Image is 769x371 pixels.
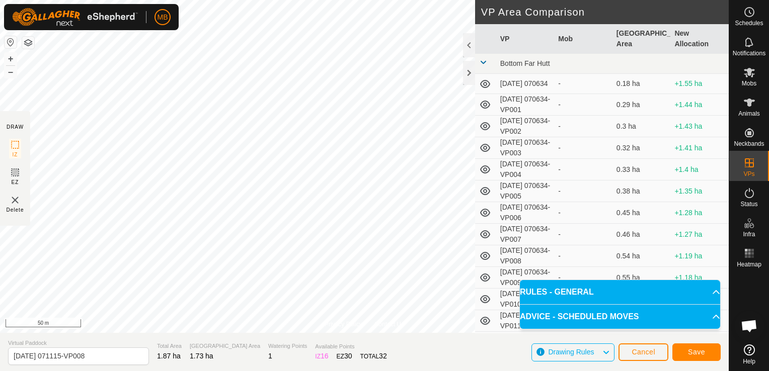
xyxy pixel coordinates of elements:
[734,311,764,341] div: Open chat
[500,59,550,67] span: Bottom Far Hutt
[743,358,755,364] span: Help
[520,286,594,298] span: RULES - GENERAL
[325,320,362,329] a: Privacy Policy
[5,66,17,78] button: –
[612,116,671,137] td: 0.3 ha
[670,267,729,289] td: +1.18 ha
[670,24,729,54] th: New Allocation
[7,206,24,214] span: Delete
[612,245,671,267] td: 0.54 ha
[558,121,608,132] div: -
[190,342,260,350] span: [GEOGRAPHIC_DATA] Area
[157,352,181,360] span: 1.87 ha
[743,171,754,177] span: VPs
[8,339,149,347] span: Virtual Paddock
[157,342,182,350] span: Total Area
[670,245,729,267] td: +1.19 ha
[558,251,608,261] div: -
[12,8,138,26] img: Gallagher Logo
[190,352,213,360] span: 1.73 ha
[742,80,756,86] span: Mobs
[612,267,671,289] td: 0.55 ha
[670,202,729,224] td: +1.28 ha
[670,137,729,159] td: +1.41 ha
[520,311,639,323] span: ADVICE - SCHEDULED MOVES
[733,50,765,56] span: Notifications
[496,332,555,353] td: [DATE] 070634-VP012
[496,24,555,54] th: VP
[670,332,729,353] td: +1.29 ha
[612,94,671,116] td: 0.29 ha
[612,24,671,54] th: [GEOGRAPHIC_DATA] Area
[337,351,352,361] div: EZ
[670,74,729,94] td: +1.55 ha
[520,305,720,329] p-accordion-header: ADVICE - SCHEDULED MOVES
[5,36,17,48] button: Reset Map
[743,231,755,237] span: Infra
[619,343,668,361] button: Cancel
[612,224,671,245] td: 0.46 ha
[496,180,555,202] td: [DATE] 070634-VP005
[729,340,769,368] a: Help
[612,159,671,180] td: 0.33 ha
[315,351,328,361] div: IZ
[612,332,671,353] td: 0.44 ha
[612,180,671,202] td: 0.38 ha
[548,348,594,356] span: Drawing Rules
[496,202,555,224] td: [DATE] 070634-VP006
[496,224,555,245] td: [DATE] 070634-VP007
[612,137,671,159] td: 0.32 ha
[738,111,760,117] span: Animals
[558,272,608,283] div: -
[268,342,307,350] span: Watering Points
[688,348,705,356] span: Save
[740,201,757,207] span: Status
[612,202,671,224] td: 0.45 ha
[158,12,168,23] span: MB
[520,280,720,304] p-accordion-header: RULES - GENERAL
[268,352,272,360] span: 1
[374,320,404,329] a: Contact Us
[7,123,24,131] div: DRAW
[9,194,21,206] img: VP
[360,351,387,361] div: TOTAL
[558,164,608,175] div: -
[670,224,729,245] td: +1.27 ha
[496,94,555,116] td: [DATE] 070634-VP001
[670,159,729,180] td: +1.4 ha
[558,208,608,218] div: -
[496,159,555,180] td: [DATE] 070634-VP004
[735,20,763,26] span: Schedules
[344,352,352,360] span: 30
[496,137,555,159] td: [DATE] 070634-VP003
[558,229,608,240] div: -
[481,6,729,18] h2: VP Area Comparison
[496,310,555,332] td: [DATE] 070634-VP011
[496,74,555,94] td: [DATE] 070634
[321,352,329,360] span: 16
[496,289,555,310] td: [DATE] 070634-VP010
[672,343,721,361] button: Save
[737,261,761,267] span: Heatmap
[496,267,555,289] td: [DATE] 070634-VP009
[734,141,764,147] span: Neckbands
[12,178,19,186] span: EZ
[13,151,18,158] span: IZ
[558,78,608,89] div: -
[670,180,729,202] td: +1.35 ha
[670,116,729,137] td: +1.43 ha
[554,24,612,54] th: Mob
[558,143,608,153] div: -
[315,342,387,351] span: Available Points
[558,100,608,110] div: -
[496,116,555,137] td: [DATE] 070634-VP002
[558,186,608,197] div: -
[670,94,729,116] td: +1.44 ha
[379,352,387,360] span: 32
[612,74,671,94] td: 0.18 ha
[496,245,555,267] td: [DATE] 070634-VP008
[632,348,655,356] span: Cancel
[5,53,17,65] button: +
[22,37,34,49] button: Map Layers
